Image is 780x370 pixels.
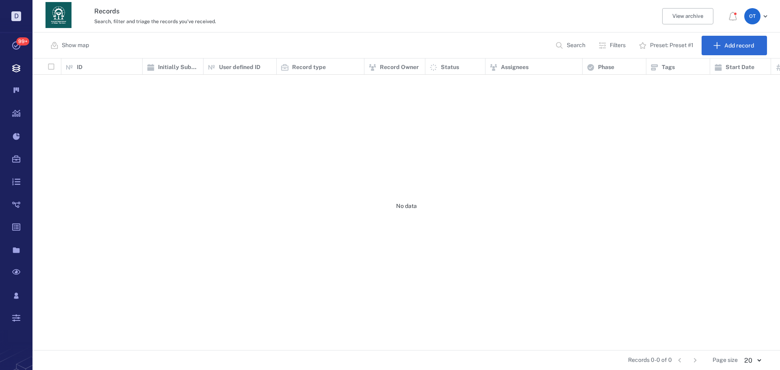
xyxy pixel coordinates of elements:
p: Search [567,41,585,50]
button: Add record [702,36,767,55]
p: Tags [662,63,675,71]
span: Page size [713,356,738,364]
nav: pagination navigation [672,354,703,367]
span: Search, filter and triage the records you've received. [94,19,216,24]
img: Georgia Department of Human Services logo [45,2,71,28]
p: D [11,11,21,21]
span: Records 0-0 of 0 [628,356,672,364]
button: Show map [45,36,95,55]
button: OT [744,8,770,24]
button: Preset: Preset #1 [634,36,700,55]
p: Start Date [726,63,754,71]
button: Filters [594,36,632,55]
a: Go home [45,2,71,31]
div: 20 [738,356,767,365]
span: 99+ [16,37,29,45]
p: Initially Submitted Date [158,63,199,71]
p: Filters [610,41,626,50]
button: Search [550,36,592,55]
p: Show map [62,41,89,50]
p: Status [441,63,459,71]
button: View archive [662,8,713,24]
div: O T [744,8,760,24]
p: Preset: Preset #1 [650,41,693,50]
p: Assignees [501,63,529,71]
p: ID [77,63,82,71]
h3: Records [94,6,537,16]
p: Phase [598,63,614,71]
p: Record type [292,63,326,71]
p: User defined ID [219,63,260,71]
p: Record Owner [380,63,419,71]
